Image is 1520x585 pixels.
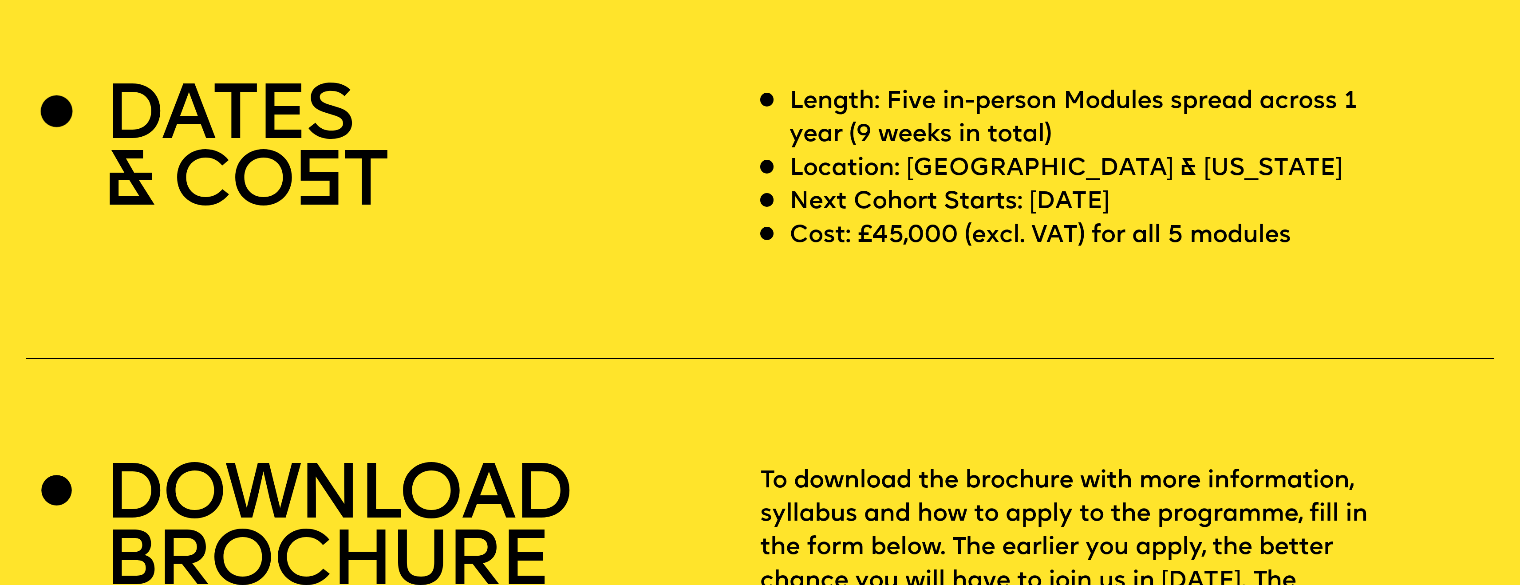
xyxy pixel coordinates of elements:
[790,186,1109,219] p: Next Cohort Starts: [DATE]
[104,85,388,218] h2: DATES & CO T
[790,219,1291,253] p: Cost: £45,000 (excl. VAT) for all 5 modules
[294,146,342,224] span: S
[790,152,1342,186] p: Location: [GEOGRAPHIC_DATA] & [US_STATE]
[790,85,1402,152] p: Length: Five in-person Modules spread across 1 year (9 weeks in total)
